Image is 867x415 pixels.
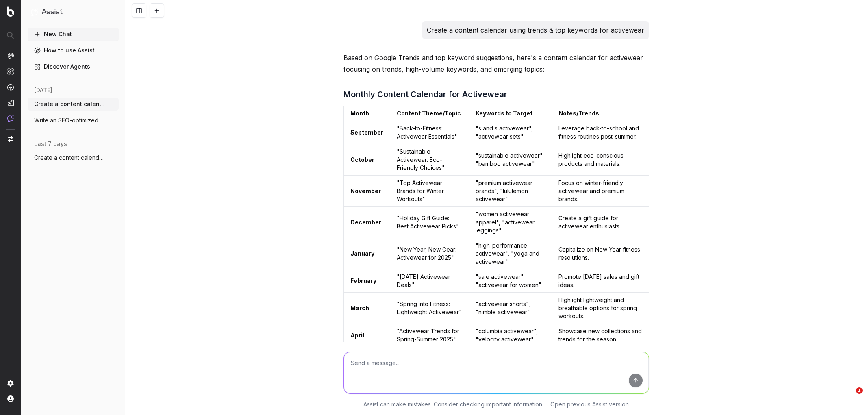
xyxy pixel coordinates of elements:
span: Create a content calendar using trends & [34,100,106,108]
td: Content Theme/Topic [390,106,469,121]
iframe: Intercom live chat [839,387,859,407]
td: Keywords to Target [469,106,552,121]
td: Notes/Trends [552,106,649,121]
strong: February [350,277,376,284]
td: "Top Activewear Brands for Winter Workouts" [390,176,469,207]
h3: Monthly Content Calendar for Activewear [343,88,649,101]
img: Assist [31,8,38,16]
p: Assist can make mistakes. Consider checking important information. [363,400,543,408]
td: "Spring into Fitness: Lightweight Activewear" [390,293,469,324]
span: last 7 days [34,140,67,148]
strong: January [350,250,374,257]
td: "[DATE] Activewear Deals" [390,269,469,293]
td: Leverage back-to-school and fitness routines post-summer. [552,121,649,144]
span: [DATE] [34,86,52,94]
span: Write an SEO-optimized article about on [34,116,106,124]
td: "Activewear Trends for Spring-Summer 2025" [390,324,469,347]
td: "columbia activewear", "velocity activewear" [469,324,552,347]
img: Assist [7,115,14,122]
td: Promote [DATE] sales and gift ideas. [552,269,649,293]
span: Create a content calendar using trends & [34,154,106,162]
td: "sale activewear", "activewear for women" [469,269,552,293]
td: "sustainable activewear", "bamboo activewear" [469,144,552,176]
p: Based on Google Trends and top keyword suggestions, here's a content calendar for activewear focu... [343,52,649,75]
strong: November [350,187,381,194]
td: Month [343,106,390,121]
button: Create a content calendar using trends & [28,151,119,164]
strong: September [350,129,383,136]
strong: December [350,219,381,226]
img: Analytics [7,52,14,59]
td: Capitalize on New Year fitness resolutions. [552,238,649,269]
td: Showcase new collections and trends for the season. [552,324,649,347]
h1: Assist [41,7,63,18]
button: New Chat [28,28,119,41]
a: Open previous Assist version [550,400,629,408]
img: My account [7,395,14,402]
td: "women activewear apparel", "activewear leggings" [469,207,552,238]
img: Setting [7,380,14,387]
td: "Sustainable Activewear: Eco-Friendly Choices" [390,144,469,176]
td: "activewear shorts", "nimble activewear" [469,293,552,324]
td: "Holiday Gift Guide: Best Activewear Picks" [390,207,469,238]
img: Intelligence [7,68,14,75]
td: Focus on winter-friendly activewear and premium brands. [552,176,649,207]
a: Discover Agents [28,60,119,73]
td: Create a gift guide for activewear enthusiasts. [552,207,649,238]
button: Create a content calendar using trends & [28,98,119,111]
td: "s and s activewear", "activewear sets" [469,121,552,144]
td: "high-performance activewear", "yoga and activewear" [469,238,552,269]
td: Highlight lightweight and breathable options for spring workouts. [552,293,649,324]
img: Botify assist logo [331,55,339,63]
td: "premium activewear brands", "lululemon activewear" [469,176,552,207]
a: How to use Assist [28,44,119,57]
td: "Back-to-Fitness: Activewear Essentials" [390,121,469,144]
td: "New Year, New Gear: Activewear for 2025" [390,238,469,269]
p: Create a content calendar using trends & top keywords for activewear [427,24,644,36]
img: Activation [7,84,14,91]
strong: March [350,304,369,311]
strong: October [350,156,374,163]
span: 1 [856,387,863,394]
img: Studio [7,100,14,106]
img: Botify logo [7,6,14,17]
img: Switch project [8,136,13,142]
button: Assist [31,7,115,18]
button: Write an SEO-optimized article about on [28,114,119,127]
td: Highlight eco-conscious products and materials. [552,144,649,176]
strong: April [350,332,364,339]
